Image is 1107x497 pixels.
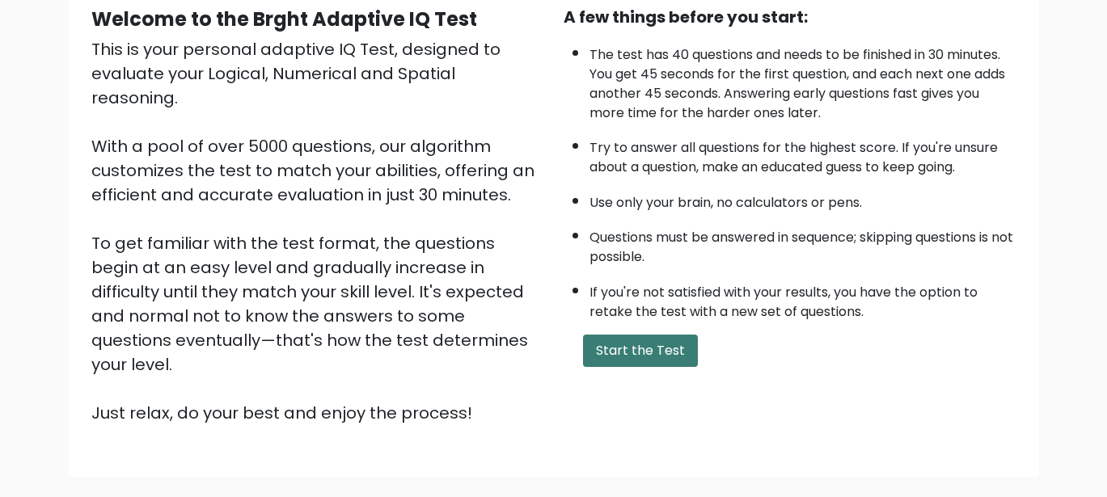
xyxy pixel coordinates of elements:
li: Questions must be answered in sequence; skipping questions is not possible. [589,220,1016,267]
div: A few things before you start: [564,5,1016,29]
li: Try to answer all questions for the highest score. If you're unsure about a question, make an edu... [589,130,1016,177]
li: The test has 40 questions and needs to be finished in 30 minutes. You get 45 seconds for the firs... [589,37,1016,123]
div: This is your personal adaptive IQ Test, designed to evaluate your Logical, Numerical and Spatial ... [91,37,544,425]
button: Start the Test [583,335,698,367]
b: Welcome to the Brght Adaptive IQ Test [91,6,477,32]
li: If you're not satisfied with your results, you have the option to retake the test with a new set ... [589,275,1016,322]
li: Use only your brain, no calculators or pens. [589,185,1016,213]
